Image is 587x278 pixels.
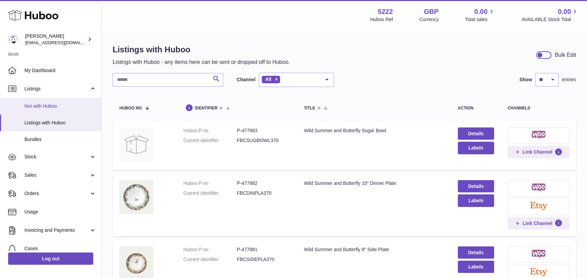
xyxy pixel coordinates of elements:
a: Log out [8,253,93,265]
span: entries [562,76,576,83]
label: Channel [237,76,255,83]
span: title [304,106,315,110]
button: Labels [458,261,494,273]
span: Listings [24,86,89,92]
span: Stock [24,154,89,160]
span: identifier [195,106,218,110]
dd: P-477883 [237,127,290,134]
button: Labels [458,194,494,207]
span: Not with Huboo [24,103,96,109]
span: Huboo no [119,106,142,110]
a: 0.00 Total sales [465,7,495,23]
span: All [265,76,271,82]
img: woocommerce-small.png [532,131,546,139]
span: 0.00 [558,7,571,16]
img: Wild Summer and Butterfly 10" Dinner Plate [119,180,153,214]
label: Show [520,76,532,83]
dt: Current identifier [183,190,237,196]
dt: Current identifier [183,256,237,263]
a: 0.00 AVAILABLE Stock Total [522,7,579,23]
strong: 5222 [378,7,393,16]
div: Wild Summer and Butterfly 10" Dinner Plate [304,180,444,187]
span: Link Channel [523,220,552,226]
div: Currency [419,16,439,23]
img: etsy-logo.png [521,202,556,210]
span: Total sales [465,16,495,23]
button: Labels [458,142,494,154]
img: internalAdmin-5222@internal.huboo.com [8,34,18,45]
span: Usage [24,209,96,215]
span: My Dashboard [24,67,96,74]
div: Bulk Edit [555,51,576,59]
button: Link Channel [508,217,569,229]
span: [EMAIL_ADDRESS][DOMAIN_NAME] [25,40,100,45]
span: Listings with Huboo [24,120,96,126]
span: Invoicing and Payments [24,227,89,233]
dt: Huboo P no [183,180,237,187]
img: etsy-logo.png [521,268,556,276]
dd: FBCSIDEPLA370 [237,256,290,263]
dd: P-477882 [237,180,290,187]
strong: GBP [424,7,438,16]
span: AVAILABLE Stock Total [522,16,579,23]
a: Details [458,127,494,140]
span: Link Channel [523,149,552,155]
div: channels [508,106,569,110]
a: Details [458,180,494,192]
span: 0.00 [474,7,488,16]
div: action [458,106,494,110]
div: Wild Summer and Butterfly 8" Side Plate [304,246,444,253]
div: Wild Summer and Butterfly Sugar Bowl [304,127,444,134]
img: woocommerce-small.png [532,184,546,192]
dd: P-477881 [237,246,290,253]
img: woocommerce-small.png [532,250,546,258]
button: Link Channel [508,146,569,158]
dd: FBCSUGBOWL370 [237,137,290,144]
span: Bundles [24,136,96,143]
a: Details [458,246,494,259]
div: [PERSON_NAME] [25,33,86,46]
p: Listings with Huboo - any items here can be sent or dropped off to Huboo. [113,58,290,66]
span: Cases [24,245,96,252]
span: Sales [24,172,89,178]
dd: FBCDINPLA370 [237,190,290,196]
dt: Current identifier [183,137,237,144]
span: Orders [24,190,89,197]
h1: Listings with Huboo [113,44,290,55]
div: Huboo Ref [370,16,393,23]
dt: Huboo P no [183,246,237,253]
dt: Huboo P no [183,127,237,134]
img: Wild Summer and Butterfly Sugar Bowl [119,127,153,161]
